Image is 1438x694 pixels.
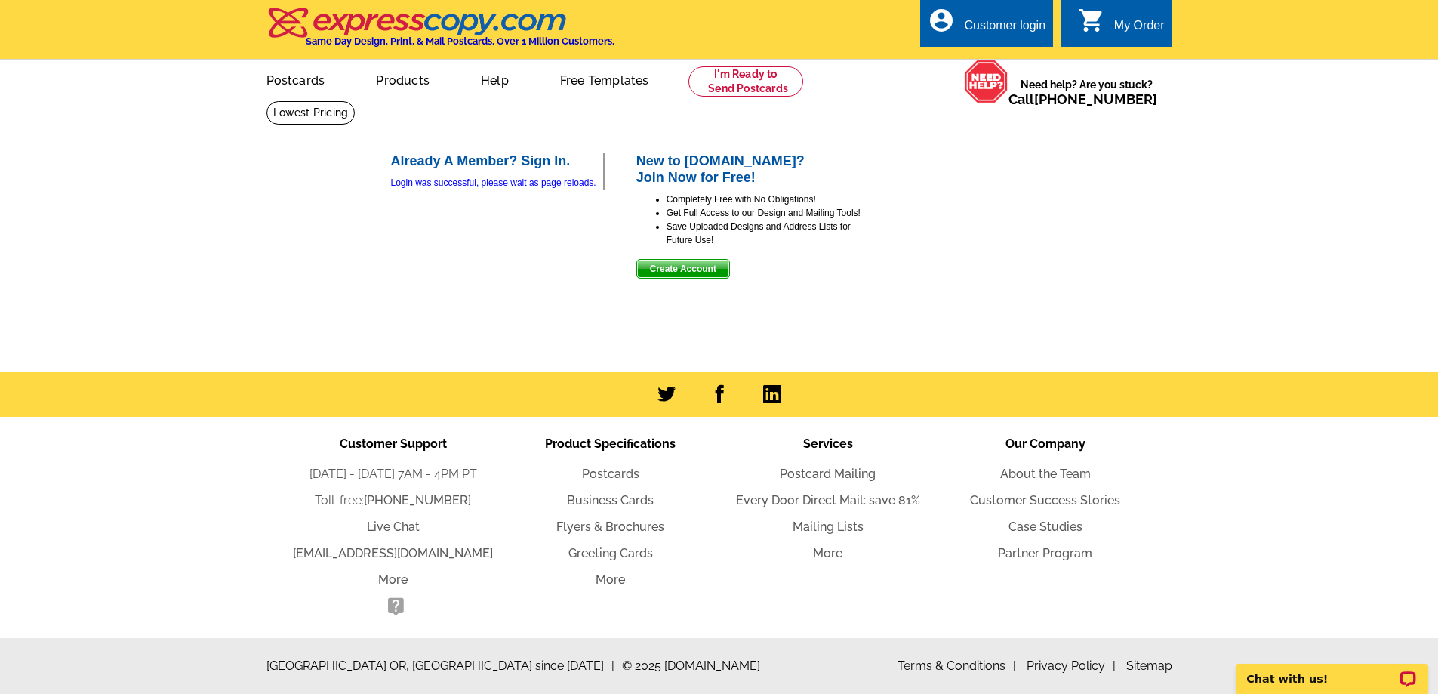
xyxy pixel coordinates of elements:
[545,436,676,451] span: Product Specifications
[340,436,447,451] span: Customer Support
[736,493,920,507] a: Every Door Direct Mail: save 81%
[928,7,955,34] i: account_circle
[637,260,729,278] span: Create Account
[998,546,1092,560] a: Partner Program
[266,657,614,675] span: [GEOGRAPHIC_DATA] OR, [GEOGRAPHIC_DATA] since [DATE]
[1126,659,1172,673] a: Sitemap
[266,18,614,47] a: Same Day Design, Print, & Mail Postcards. Over 1 Million Customers.
[1005,436,1085,451] span: Our Company
[928,17,1045,35] a: account_circle Customer login
[582,467,639,481] a: Postcards
[1008,91,1157,107] span: Call
[364,493,471,507] a: [PHONE_NUMBER]
[622,657,760,675] span: © 2025 [DOMAIN_NAME]
[813,546,842,560] a: More
[457,61,533,97] a: Help
[1027,659,1116,673] a: Privacy Policy
[556,520,664,534] a: Flyers & Brochures
[1008,77,1165,107] span: Need help? Are you stuck?
[803,436,853,451] span: Services
[780,467,876,481] a: Postcard Mailing
[667,193,863,206] li: Completely Free with No Obligations!
[1114,19,1165,40] div: My Order
[636,259,730,279] button: Create Account
[1078,7,1105,34] i: shopping_cart
[970,493,1120,507] a: Customer Success Stories
[567,493,654,507] a: Business Cards
[964,19,1045,40] div: Customer login
[667,206,863,220] li: Get Full Access to our Design and Mailing Tools!
[596,572,625,587] a: More
[391,176,603,190] div: Login was successful, please wait as page reloads.
[793,520,864,534] a: Mailing Lists
[1008,520,1082,534] a: Case Studies
[568,546,653,560] a: Greeting Cards
[293,546,493,560] a: [EMAIL_ADDRESS][DOMAIN_NAME]
[1078,17,1165,35] a: shopping_cart My Order
[1226,646,1438,694] iframe: LiveChat chat widget
[378,572,408,587] a: More
[242,61,349,97] a: Postcards
[667,220,863,247] li: Save Uploaded Designs and Address Lists for Future Use!
[1034,91,1157,107] a: [PHONE_NUMBER]
[898,659,1016,673] a: Terms & Conditions
[1000,467,1091,481] a: About the Team
[285,465,502,483] li: [DATE] - [DATE] 7AM - 4PM PT
[964,60,1008,103] img: help
[391,153,603,170] h2: Already A Member? Sign In.
[285,492,502,510] li: Toll-free:
[636,153,863,186] h2: New to [DOMAIN_NAME]? Join Now for Free!
[352,61,454,97] a: Products
[367,520,420,534] a: Live Chat
[306,35,614,47] h4: Same Day Design, Print, & Mail Postcards. Over 1 Million Customers.
[536,61,673,97] a: Free Templates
